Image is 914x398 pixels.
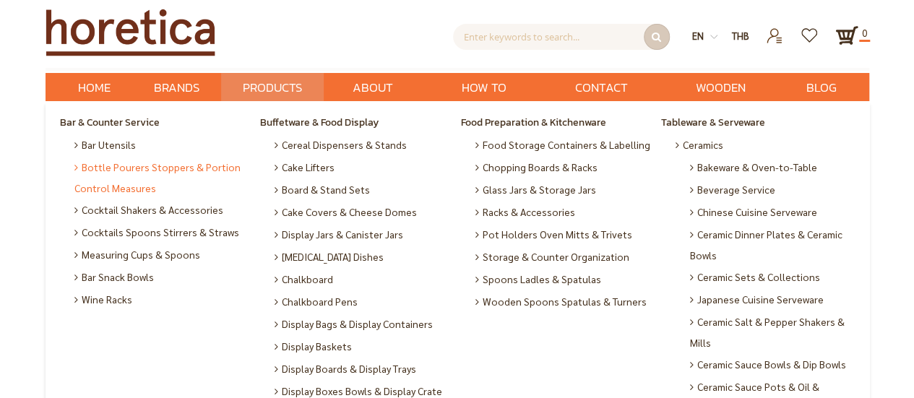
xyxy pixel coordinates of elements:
a: Display Jars & Canister Jars [271,223,457,246]
span: Storage & Counter Organization [475,246,629,268]
span: Japanese Cuisine Serveware [690,288,824,311]
a: Chinese Cuisine Serveware [686,201,858,223]
span: [MEDICAL_DATA] Dishes [275,246,384,268]
a: Display Bags & Display Containers [271,313,457,335]
a: Ceramic Dinner Plates & Ceramic Bowls [686,223,858,266]
a: Blog [785,73,858,101]
a: Wine Racks [71,288,257,311]
a: How to Order [421,73,546,101]
span: Wooden Spoons Spatulas & Turners [475,290,647,313]
span: Cocktail Shakers & Accessories [74,199,223,221]
a: Ceramic Sets & Collections [686,266,858,288]
a: Pot Holders Oven Mitts & Trivets [472,223,658,246]
a: Buffetware & Food Display [256,112,457,134]
a: Chalkboard Pens [271,290,457,313]
a: Cocktails Spoons Stirrers & Straws [71,221,257,243]
span: Racks & Accessories [475,201,575,223]
a: Products [221,73,324,101]
a: Bottle Pourers Stoppers & Portion Control Measures [71,156,257,199]
span: Brands [154,73,199,103]
span: Buffetware & Food Display [260,112,379,134]
a: Bakeware & Oven-to-Table [686,156,858,178]
span: Glass Jars & Storage Jars [475,178,596,201]
span: 0 [859,25,870,42]
span: Measuring Cups & Spoons [74,243,200,266]
span: Display Baskets [275,335,352,358]
img: dropdown-icon.svg [710,33,717,40]
span: Bakeware & Oven-to-Table [690,156,817,178]
a: Cocktail Shakers & Accessories [71,199,257,221]
span: Cocktails Spoons Stirrers & Straws [74,221,239,243]
a: Login [757,24,793,36]
a: Bar & Counter Service [56,112,257,134]
a: Board & Stand Sets [271,178,457,201]
a: Racks & Accessories [472,201,658,223]
a: Cereal Dispensers & Stands [271,134,457,156]
span: Food Preparation & Kitchenware [461,112,606,134]
span: Chalkboard Pens [275,290,358,313]
a: Contact Us [546,73,656,101]
span: Cereal Dispensers & Stands [275,134,407,156]
span: Home [78,78,111,97]
span: Bar Snack Bowls [74,266,154,288]
a: Glass Jars & Storage Jars [472,178,658,201]
span: Ceramic Salt & Pepper Shakers & Mills [690,311,855,353]
span: Bar & Counter Service [60,112,160,134]
span: Bottle Pourers Stoppers & Portion Control Measures [74,156,254,199]
a: Japanese Cuisine Serveware [686,288,858,311]
a: About Us [324,73,422,101]
span: Products [243,73,302,103]
a: Home [56,73,132,101]
a: Cake Lifters [271,156,457,178]
a: Measuring Cups & Spoons [71,243,257,266]
span: Bar Utensils [74,134,136,156]
a: Ceramic Sauce Bowls & Dip Bowls [686,353,858,376]
span: Food Storage Containers & Labelling [475,134,650,156]
span: Ceramics [676,134,723,156]
span: Beverage Service [690,178,775,201]
a: Beverage Service [686,178,858,201]
span: Display Bags & Display Containers [275,313,433,335]
a: Cake Covers & Cheese Domes [271,201,457,223]
a: Bar Snack Bowls [71,266,257,288]
a: Chopping Boards & Racks [472,156,658,178]
span: Pot Holders Oven Mitts & Trivets [475,223,632,246]
span: Wine Racks [74,288,132,311]
span: Chalkboard [275,268,333,290]
a: Chalkboard [271,268,457,290]
a: Tableware & Serveware [658,112,858,134]
a: Ceramics [672,134,858,156]
span: en [692,30,704,42]
span: THB [732,30,749,42]
a: Bar Utensils [71,134,257,156]
a: Display Baskets [271,335,457,358]
span: Ceramic Sauce Bowls & Dip Bowls [690,353,846,376]
span: Blog [806,73,837,103]
img: Horetica.com [46,9,215,56]
a: Spoons Ladles & Spatulas [472,268,658,290]
a: Wooden Spoons Spatulas & Turners [472,290,658,313]
span: Cake Covers & Cheese Domes [275,201,417,223]
a: Ceramic Salt & Pepper Shakers & Mills [686,311,858,353]
a: Food Preparation & Kitchenware [457,112,658,134]
a: Wishlist [793,24,828,36]
span: Ceramic Dinner Plates & Ceramic Bowls [690,223,855,266]
span: Chopping Boards & Racks [475,156,598,178]
span: Spoons Ladles & Spatulas [475,268,601,290]
span: Board & Stand Sets [275,178,370,201]
a: Storage & Counter Organization [472,246,658,268]
a: Brands [132,73,221,101]
span: Display Jars & Canister Jars [275,223,403,246]
span: Display Boards & Display Trays [275,358,416,380]
span: Ceramic Sets & Collections [690,266,820,288]
a: [MEDICAL_DATA] Dishes [271,246,457,268]
a: Wooden Crate [657,73,785,101]
span: Cake Lifters [275,156,335,178]
a: 0 [835,24,858,47]
span: Tableware & Serveware [661,112,765,134]
a: Food Storage Containers & Labelling [472,134,658,156]
span: Chinese Cuisine Serveware [690,201,817,223]
a: Display Boards & Display Trays [271,358,457,380]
